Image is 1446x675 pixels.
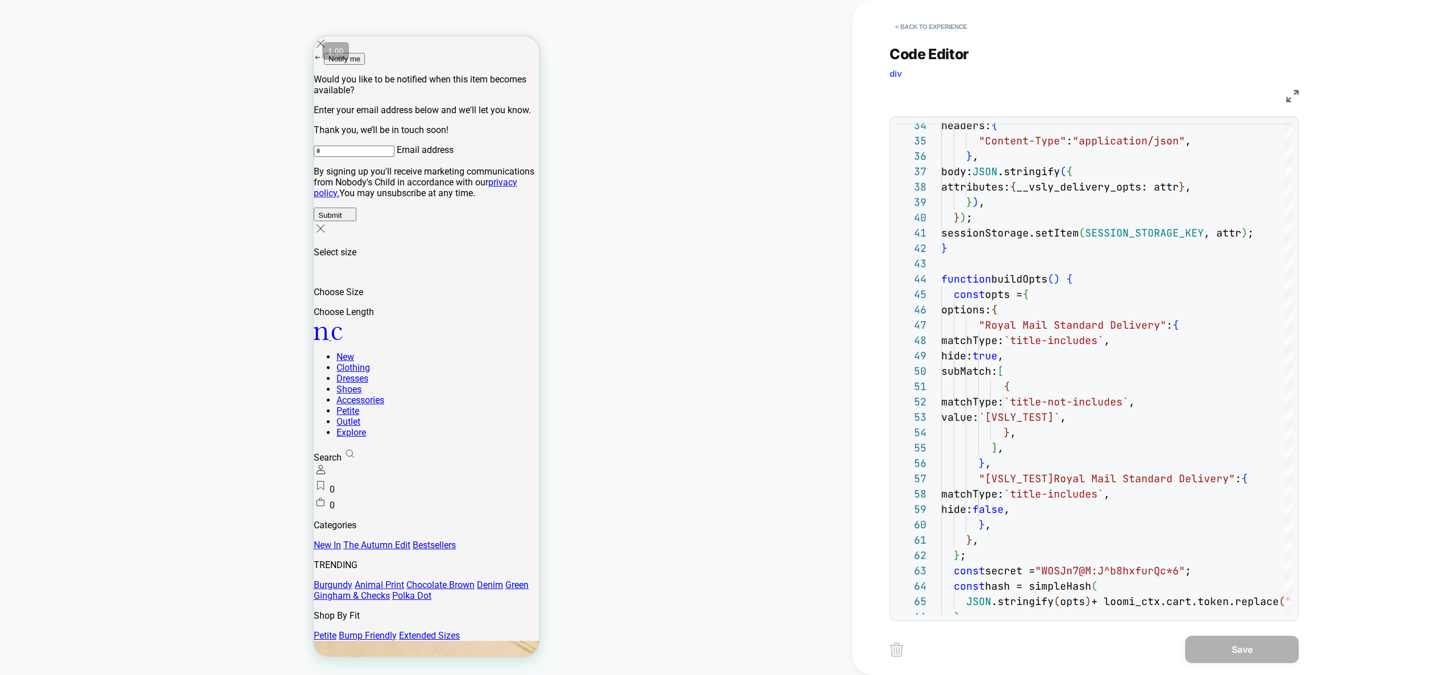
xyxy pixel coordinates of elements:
[896,302,926,317] div: 46
[1060,411,1066,424] span: ,
[23,358,70,369] a: Accessories
[896,517,926,532] div: 60
[973,196,979,209] span: )
[991,595,1054,608] span: .stringify
[954,579,985,593] span: const
[1204,226,1241,239] span: , attr
[1004,395,1129,408] span: `title-not-includes`
[1010,180,1016,193] span: {
[896,440,926,455] div: 55
[896,379,926,394] div: 51
[16,448,21,458] span: 0
[163,543,189,554] a: Denim
[973,503,1004,516] span: false
[896,471,926,486] div: 57
[979,518,985,531] span: }
[1241,472,1248,485] span: {
[23,369,45,380] a: Petite
[991,441,998,454] span: ]
[5,175,28,183] span: Submit
[896,287,926,302] div: 45
[1085,226,1204,239] span: SESSION_STORAGE_KEY
[896,133,926,148] div: 35
[896,532,926,548] div: 61
[1248,226,1254,239] span: ;
[973,349,998,362] span: true
[1060,165,1066,178] span: (
[890,643,904,657] img: delete
[1241,226,1248,239] span: )
[966,150,973,163] span: }
[1010,426,1016,439] span: ,
[896,241,926,256] div: 42
[954,288,985,301] span: const
[890,68,902,79] span: div
[896,594,926,609] div: 65
[979,318,1166,332] span: "Royal Mail Standard Delivery"
[998,349,1004,362] span: ,
[1004,380,1010,393] span: {
[954,211,960,224] span: }
[1085,595,1091,608] span: )
[979,134,1066,147] span: "Content-Type"
[896,225,926,241] div: 41
[1060,595,1085,608] span: opts
[954,549,960,562] span: }
[23,326,56,337] a: Clothing
[941,349,973,362] span: hide:
[941,165,973,178] span: body:
[23,391,52,401] a: Explore
[896,194,926,210] div: 39
[896,455,926,471] div: 56
[1129,395,1135,408] span: ,
[998,165,1060,178] span: .stringify
[1054,272,1060,285] span: )
[896,317,926,333] div: 47
[985,564,1035,577] span: secret =
[896,578,926,594] div: 64
[1091,579,1098,593] span: (
[23,380,47,391] a: Outlet
[890,18,973,36] button: < Back to experience
[985,579,1091,593] span: hash = simpleHash
[966,196,973,209] span: }
[93,543,161,554] a: Chocolate Brown
[1066,134,1073,147] span: :
[1235,472,1241,485] span: :
[23,347,48,358] a: Shoes
[896,363,926,379] div: 50
[1004,426,1010,439] span: }
[1185,180,1191,193] span: ,
[941,411,979,424] span: value:
[192,543,215,554] a: Green
[896,548,926,563] div: 62
[1185,636,1299,663] button: Save
[1073,134,1185,147] span: "application/json"
[78,554,118,565] a: Polka Dot
[941,272,991,285] span: function
[998,441,1004,454] span: ,
[954,564,985,577] span: const
[1035,564,1185,577] span: "WOSJn7@M:J^b8hxfurQc*6"
[1066,272,1073,285] span: {
[979,457,985,470] span: }
[41,543,90,554] a: Animal Print
[1023,288,1029,301] span: {
[941,487,1004,500] span: matchType:
[979,196,985,209] span: ,
[991,272,1048,285] span: buildOpts
[99,503,142,514] a: Bestsellers
[896,164,926,179] div: 37
[1066,165,1073,178] span: {
[941,180,1010,193] span: attributes:
[966,211,973,224] span: ;
[1004,503,1010,516] span: ,
[896,148,926,164] div: 36
[991,303,998,316] span: {
[890,45,969,63] span: Code Editor
[960,610,966,623] span: ;
[1004,334,1104,347] span: `title-includes`
[896,502,926,517] div: 59
[985,518,991,531] span: ,
[1185,564,1191,577] span: ;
